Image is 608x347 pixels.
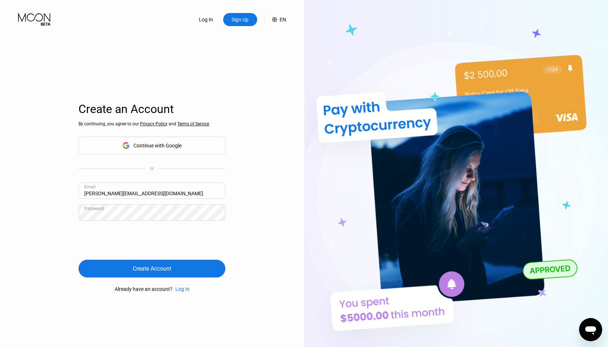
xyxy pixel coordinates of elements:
[264,13,286,26] div: EN
[78,226,188,254] iframe: reCAPTCHA
[84,184,95,189] div: Email
[150,166,154,171] div: or
[231,16,249,23] div: Sign Up
[133,143,182,149] div: Continue with Google
[198,16,214,23] div: Log In
[177,121,209,126] span: Terms of Service
[140,121,167,126] span: Privacy Policy
[78,137,225,154] div: Continue with Google
[78,102,225,116] div: Create an Account
[175,286,190,292] div: Log In
[223,13,257,26] div: Sign Up
[84,206,104,211] div: Password
[579,318,602,341] iframe: Button to launch messaging window
[115,286,173,292] div: Already have an account?
[280,17,286,22] div: EN
[189,13,223,26] div: Log In
[78,121,225,126] div: By continuing, you agree to our
[133,265,171,272] div: Create Account
[173,286,190,292] div: Log In
[78,260,225,277] div: Create Account
[167,121,177,126] span: and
